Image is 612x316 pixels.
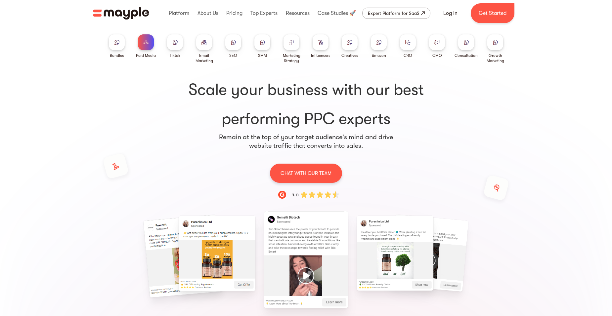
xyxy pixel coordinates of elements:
[254,34,270,58] a: SMM
[249,3,279,24] div: Top Experts
[92,217,165,295] div: 14 / 15
[371,34,387,58] a: Amazon
[229,53,237,58] div: SEO
[311,34,330,58] a: Influencers
[358,217,431,289] div: 2 / 15
[435,5,465,21] a: Log In
[270,163,342,183] a: CHAT WITH OUR TEAM
[284,3,311,24] div: Resources
[93,7,149,20] a: home
[219,133,393,150] p: Remain at the top of your target audience's mind and drive website traffic that converts into sales.
[192,53,216,63] div: Email Marketing
[93,7,149,20] img: Mayple logo
[483,53,507,63] div: Growth Marketing
[400,34,416,58] a: CRO
[109,34,125,58] a: Bundles
[455,53,478,58] div: Consultation
[170,53,180,58] div: Tiktok
[432,53,442,58] div: CMO
[181,217,254,289] div: 15 / 15
[471,3,514,23] a: Get Started
[192,34,216,63] a: Email Marketing
[258,53,267,58] div: SMM
[167,3,191,24] div: Platform
[455,34,478,58] a: Consultation
[362,8,430,19] a: Expert Platform for SaaS
[429,34,445,58] a: CMO
[136,53,156,58] div: Paid Media
[105,79,507,100] span: Scale your business with our best
[341,53,358,58] div: Creatives
[110,53,124,58] div: Bundles
[105,79,507,130] h1: performing PPC experts
[372,53,386,58] div: Amazon
[483,34,507,63] a: Growth Marketing
[311,53,330,58] div: Influencers
[341,34,358,58] a: Creatives
[269,217,342,302] div: 1 / 15
[291,191,299,199] div: 4.6
[447,217,520,289] div: 3 / 15
[280,34,303,63] a: Marketing Strategy
[196,3,220,24] div: About Us
[281,169,331,178] p: CHAT WITH OUR TEAM
[167,34,183,58] a: Tiktok
[404,53,412,58] div: CRO
[136,34,156,58] a: Paid Media
[368,9,419,17] div: Expert Platform for SaaS
[225,3,244,24] div: Pricing
[225,34,241,58] a: SEO
[280,53,303,63] div: Marketing Strategy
